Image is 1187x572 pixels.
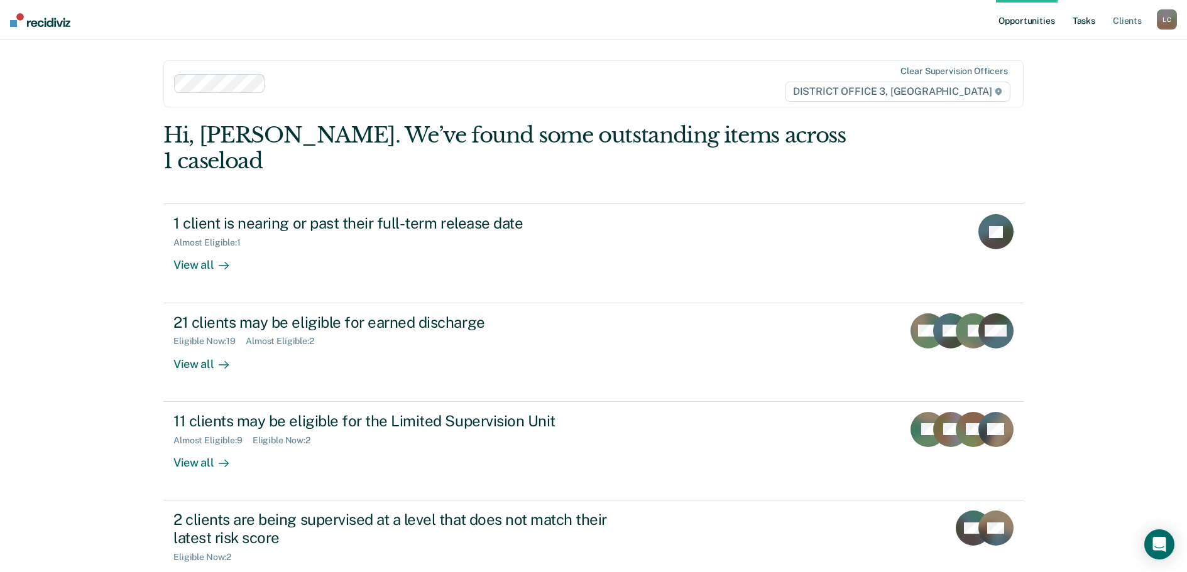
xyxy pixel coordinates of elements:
[173,347,244,371] div: View all
[173,445,244,470] div: View all
[163,303,1024,402] a: 21 clients may be eligible for earned dischargeEligible Now:19Almost Eligible:2View all
[785,82,1010,102] span: DISTRICT OFFICE 3, [GEOGRAPHIC_DATA]
[173,435,253,446] div: Almost Eligible : 9
[173,412,615,430] div: 11 clients may be eligible for the Limited Supervision Unit
[173,552,241,563] div: Eligible Now : 2
[253,435,320,446] div: Eligible Now : 2
[163,402,1024,500] a: 11 clients may be eligible for the Limited Supervision UnitAlmost Eligible:9Eligible Now:2View all
[173,510,615,547] div: 2 clients are being supervised at a level that does not match their latest risk score
[1144,529,1174,559] div: Open Intercom Messenger
[173,313,615,332] div: 21 clients may be eligible for earned discharge
[173,214,615,232] div: 1 client is nearing or past their full-term release date
[900,66,1007,77] div: Clear supervision officers
[173,237,251,248] div: Almost Eligible : 1
[1157,9,1177,30] button: LC
[173,248,244,273] div: View all
[163,122,851,174] div: Hi, [PERSON_NAME]. We’ve found some outstanding items across 1 caseload
[10,13,70,27] img: Recidiviz
[163,203,1024,303] a: 1 client is nearing or past their full-term release dateAlmost Eligible:1View all
[173,336,246,347] div: Eligible Now : 19
[246,336,324,347] div: Almost Eligible : 2
[1157,9,1177,30] div: L C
